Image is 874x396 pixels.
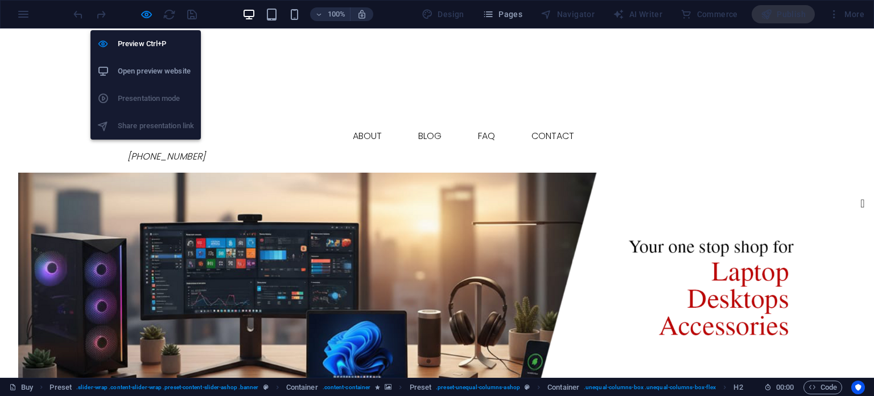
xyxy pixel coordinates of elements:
[522,94,583,121] a: Contact
[50,381,743,394] nav: breadcrumb
[375,384,380,390] i: Element contains an animation
[50,381,72,394] span: Click to select. Double-click to edit
[127,9,182,94] img: ERKlogo-AszxFphUmVPv9JLghQNDvg.png
[327,7,345,21] h6: 100%
[385,384,391,390] i: This element contains a background
[323,381,371,394] span: . content-container
[851,381,865,394] button: Usercentrics
[409,94,451,121] a: Blog
[76,381,259,394] span: . slider-wrap .content-slider-wrap .preset-content-slider-ashop .banner
[469,94,504,121] a: FAQ
[344,94,391,121] a: About
[9,381,33,394] a: Click to cancel selection. Double-click to open Pages
[310,7,351,21] button: 100%
[525,384,530,390] i: This element is a customizable preset
[263,384,269,390] i: This element is a customizable preset
[118,37,194,51] h6: Preview Ctrl+P
[547,381,579,394] span: Click to select. Double-click to edit
[483,9,522,20] span: Pages
[776,381,794,394] span: 00 00
[478,5,527,23] button: Pages
[436,381,520,394] span: . preset-unequal-columns-ashop
[410,381,432,394] span: Click to select. Double-click to edit
[809,381,837,394] span: Code
[733,381,743,394] span: Click to select. Double-click to edit
[291,94,325,121] a: Buy
[118,64,194,78] h6: Open preview website
[764,381,794,394] h6: Session time
[784,383,786,391] span: :
[357,9,367,19] i: On resize automatically adjust zoom level to fit chosen device.
[584,381,716,394] span: . unequal-columns-box .unequal-columns-box-flex
[803,381,842,394] button: Code
[127,121,205,134] i: [PHONE_NUMBER]
[286,381,318,394] span: Click to select. Double-click to edit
